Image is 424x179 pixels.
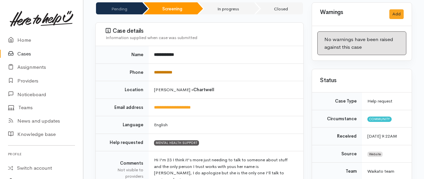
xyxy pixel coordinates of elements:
li: Closed [255,2,303,14]
td: Received [312,128,362,145]
li: Screening [144,2,197,14]
td: Case Type [312,93,362,110]
td: English [149,116,303,134]
h3: Warnings [320,9,381,16]
td: Circumstance [312,110,362,128]
td: Language [96,116,149,134]
td: Name [96,46,149,63]
h6: Profile [8,150,75,159]
span: Website [367,152,383,157]
span: Waikato team [367,168,394,174]
b: Chartwell [193,87,214,93]
span: [PERSON_NAME] » [154,87,214,93]
span: MENTAL HEALTH SUPPORT [154,140,199,146]
h3: Case details [106,28,295,34]
td: Email address [96,99,149,116]
div: Information supplied when case was submitted [106,34,295,41]
td: Source [312,145,362,163]
time: [DATE] 9:22AM [367,133,397,139]
li: Pending [96,2,142,14]
button: Add [389,9,404,19]
td: Help requested [96,134,149,151]
span: Community [367,117,392,122]
td: Phone [96,63,149,81]
div: No warnings have been raised against this case [317,31,406,55]
td: Help request [362,93,412,110]
li: In progress [199,2,254,14]
h3: Status [320,77,404,84]
td: Location [96,81,149,99]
